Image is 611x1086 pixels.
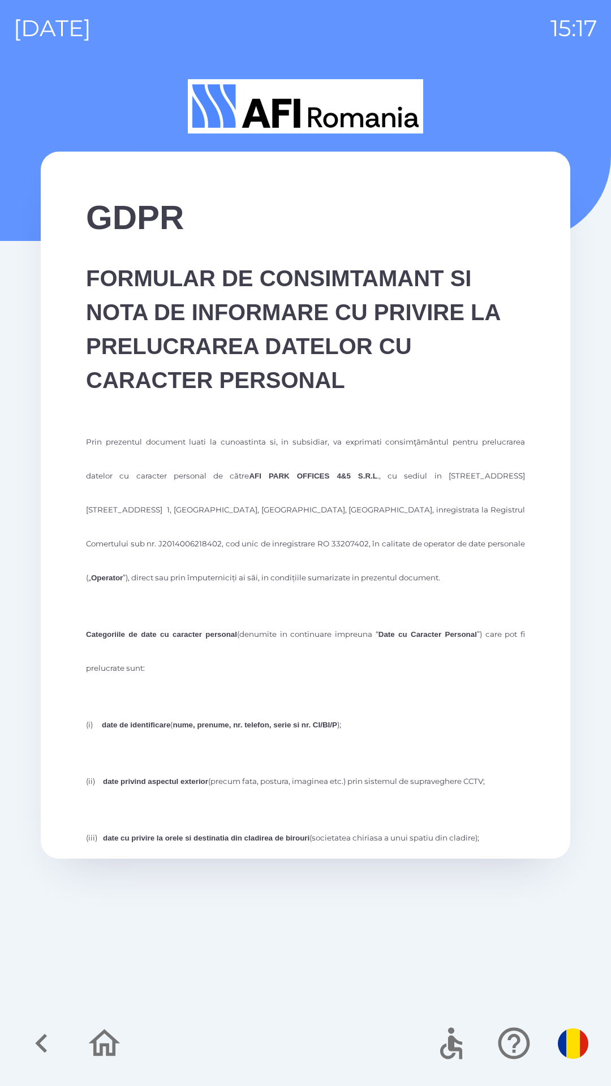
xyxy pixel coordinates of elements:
[378,630,477,639] strong: Date cu Caracter Personal
[86,630,237,639] strong: Categoriile de date cu caracter personal
[173,721,337,729] strong: nume, prenume, nr. telefon, serie si nr. CI/BI/P
[14,11,91,45] p: [DATE]
[86,777,95,786] span: (ii)
[41,79,570,133] img: Logo
[103,777,485,786] span: (precum fata, postura, imaginea etc.) prin sistemul de supraveghere CCTV;
[102,721,170,729] strong: date de identificare
[103,833,479,842] span: (societatea chiriasa a unui spatiu din cladire);
[550,11,597,45] p: 15:17
[86,437,525,582] span: Prin prezentul document luati la cunoastinta si, in subsidiar, va exprimati consimţământul pentru...
[86,197,525,239] h2: GDPR
[102,720,341,729] span: ( );
[249,472,377,480] strong: AFI PARK OFFICES 4&5 S.R.L
[86,630,525,673] span: (denumite in continuare impreuna “ ”) care pot fi prelucrate sunt:
[558,1028,588,1059] img: ro flag
[86,266,500,393] strong: FORMULAR DE CONSIMTAMANT SI NOTA DE INFORMARE CU PRIVIRE LA PRELUCRAREA DATELOR CU CARACTER PERSONAL
[103,777,208,786] strong: date privind aspectul exterior
[86,833,97,842] span: (iii)
[86,720,93,729] span: (i)
[103,834,309,842] strong: date cu privire la orele si destinatia din cladirea de birouri
[91,574,123,582] strong: Operator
